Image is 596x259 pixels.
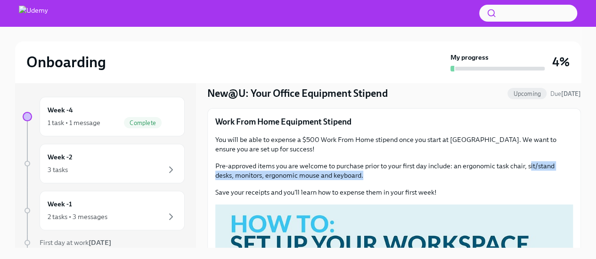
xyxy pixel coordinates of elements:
[48,152,73,162] h6: Week -2
[23,191,185,230] a: Week -12 tasks • 3 messages
[19,6,48,21] img: Udemy
[23,144,185,183] a: Week -23 tasks
[215,188,573,197] p: Save your receipts and you'll learn how to expense them in your first week!
[23,238,185,247] a: First day at work[DATE]
[40,238,111,247] span: First day at work
[550,89,581,98] span: November 4th, 2025 04:30
[215,161,573,180] p: Pre-approved items you are welcome to purchase prior to your first day include: an ergonomic task...
[550,90,581,97] span: Due
[48,118,100,127] div: 1 task • 1 message
[48,199,72,209] h6: Week -1
[552,54,570,71] h3: 4%
[207,86,388,101] h4: New@U: Your Office Equipment Stipend
[89,238,111,247] strong: [DATE]
[215,116,573,127] p: Work From Home Equipment Stipend
[48,105,73,115] h6: Week -4
[23,97,185,136] a: Week -41 task • 1 messageComplete
[561,90,581,97] strong: [DATE]
[450,53,489,62] strong: My progress
[215,135,573,154] p: You will be able to expense a $500 Work From Home stipend once you start at [GEOGRAPHIC_DATA]. We...
[48,165,68,174] div: 3 tasks
[48,212,107,221] div: 2 tasks • 3 messages
[124,119,162,126] span: Complete
[507,90,547,97] span: Upcoming
[26,53,106,71] h2: Onboarding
